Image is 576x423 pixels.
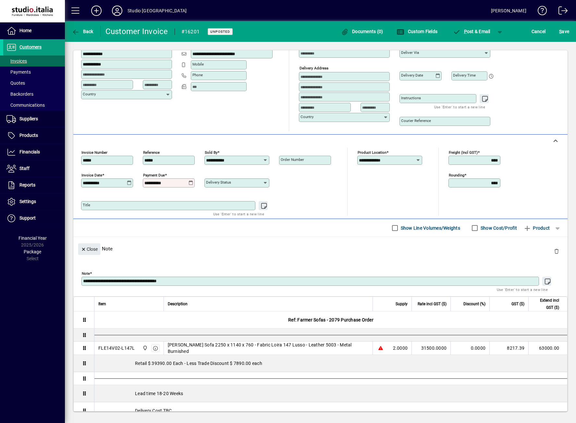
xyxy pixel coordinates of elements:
[549,248,564,254] app-page-header-button: Delete
[449,26,494,37] button: Post & Email
[3,111,65,127] a: Suppliers
[463,300,485,308] span: Discount (%)
[450,342,489,355] td: 0.0000
[281,157,304,162] mat-label: Order number
[3,66,65,78] a: Payments
[168,300,188,308] span: Description
[399,225,460,231] label: Show Line Volumes/Weights
[3,100,65,111] a: Communications
[453,73,476,78] mat-label: Delivery time
[491,6,526,16] div: [PERSON_NAME]
[210,30,230,34] span: Unposted
[19,116,38,121] span: Suppliers
[3,55,65,66] a: Invoices
[549,243,564,259] button: Delete
[449,173,464,177] mat-label: Rounding
[141,344,148,352] span: Nugent Street
[401,50,419,55] mat-label: Deliver via
[19,215,36,221] span: Support
[396,300,408,308] span: Supply
[19,44,42,50] span: Customers
[464,29,467,34] span: P
[107,5,128,17] button: Profile
[559,29,562,34] span: S
[98,345,135,351] div: FLE14V02-L147L
[206,180,231,185] mat-label: Delivery status
[6,91,33,97] span: Backorders
[395,26,439,37] button: Custom Fields
[3,177,65,193] a: Reports
[19,28,31,33] span: Home
[19,182,35,187] span: Reports
[6,103,45,108] span: Communications
[3,78,65,89] a: Quotes
[339,26,385,37] button: Documents (0)
[83,92,96,96] mat-label: Country
[143,150,160,155] mat-label: Reference
[341,29,383,34] span: Documents (0)
[511,300,524,308] span: GST ($)
[143,173,165,177] mat-label: Payment due
[554,1,568,22] a: Logout
[81,244,98,255] span: Close
[192,73,203,77] mat-label: Phone
[6,58,27,64] span: Invoices
[205,150,217,155] mat-label: Sold by
[94,311,567,328] div: Ref: Farmer Sofas - 2079 Purchase Order
[77,246,102,252] app-page-header-button: Close
[18,236,47,241] span: Financial Year
[3,89,65,100] a: Backorders
[533,297,559,311] span: Extend incl GST ($)
[73,237,568,260] div: Note
[528,342,567,355] td: 63000.00
[168,342,369,355] span: [PERSON_NAME] Sofa 2250 x 1140 x 760 - Fabric Loira 147 Lusso - Leather 5003 - Metal Burnished
[19,166,30,171] span: Staff
[3,144,65,160] a: Financials
[453,29,490,34] span: ost & Email
[558,26,571,37] button: Save
[497,286,548,293] mat-hint: Use 'Enter' to start a new line
[19,149,40,154] span: Financials
[418,300,447,308] span: Rate incl GST ($)
[300,115,313,119] mat-label: Country
[6,80,25,86] span: Quotes
[86,5,107,17] button: Add
[78,243,100,255] button: Close
[81,173,102,177] mat-label: Invoice date
[523,223,550,233] span: Product
[3,210,65,226] a: Support
[358,150,386,155] mat-label: Product location
[530,26,547,37] button: Cancel
[19,199,36,204] span: Settings
[449,150,478,155] mat-label: Freight (incl GST)
[105,26,168,37] div: Customer Invoice
[401,118,431,123] mat-label: Courier Reference
[3,127,65,144] a: Products
[397,29,437,34] span: Custom Fields
[3,23,65,39] a: Home
[70,26,95,37] button: Back
[72,29,93,34] span: Back
[401,96,421,100] mat-label: Instructions
[393,345,408,351] span: 2.0000
[479,225,517,231] label: Show Cost/Profit
[83,203,90,207] mat-label: Title
[489,342,528,355] td: 8217.39
[94,402,567,419] div: Delivery Cost TBC
[401,73,423,78] mat-label: Delivery date
[559,26,569,37] span: ave
[65,26,101,37] app-page-header-button: Back
[181,27,200,37] div: #16201
[416,345,447,351] div: 31500.0000
[19,133,38,138] span: Products
[98,300,106,308] span: Item
[94,355,567,372] div: Retail $ 39390.00 Each - Less Trade Discount $ 7890.00 each
[532,26,546,37] span: Cancel
[81,150,107,155] mat-label: Invoice number
[3,161,65,177] a: Staff
[192,62,204,66] mat-label: Mobile
[3,194,65,210] a: Settings
[520,222,553,234] button: Product
[6,69,31,75] span: Payments
[94,385,567,402] div: Lead time 18-20 Weeks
